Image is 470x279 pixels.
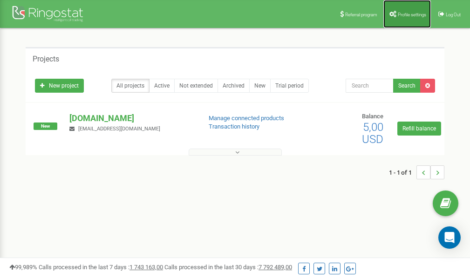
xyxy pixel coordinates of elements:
[34,122,57,130] span: New
[446,12,461,17] span: Log Out
[438,226,461,249] div: Open Intercom Messenger
[174,79,218,93] a: Not extended
[345,12,377,17] span: Referral program
[209,123,259,130] a: Transaction history
[362,121,383,146] span: 5,00 USD
[33,55,59,63] h5: Projects
[39,264,163,271] span: Calls processed in the last 7 days :
[164,264,292,271] span: Calls processed in the last 30 days :
[218,79,250,93] a: Archived
[346,79,394,93] input: Search
[259,264,292,271] u: 7 792 489,00
[149,79,175,93] a: Active
[389,156,444,189] nav: ...
[393,79,421,93] button: Search
[111,79,150,93] a: All projects
[35,79,84,93] a: New project
[362,113,383,120] span: Balance
[397,122,441,136] a: Refill balance
[9,264,37,271] span: 99,989%
[398,12,426,17] span: Profile settings
[389,165,416,179] span: 1 - 1 of 1
[69,112,193,124] p: [DOMAIN_NAME]
[249,79,271,93] a: New
[209,115,284,122] a: Manage connected products
[129,264,163,271] u: 1 743 163,00
[270,79,309,93] a: Trial period
[78,126,160,132] span: [EMAIL_ADDRESS][DOMAIN_NAME]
